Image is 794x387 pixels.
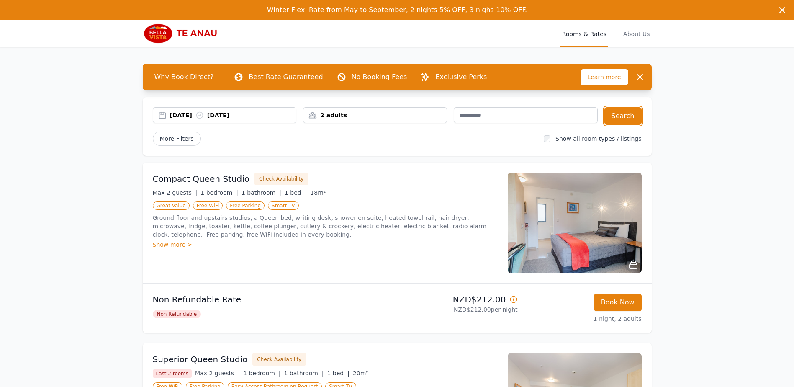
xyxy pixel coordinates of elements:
span: 1 bathroom | [284,370,324,377]
h3: Superior Queen Studio [153,353,248,365]
button: Book Now [594,294,642,311]
div: [DATE] [DATE] [170,111,296,119]
span: Winter Flexi Rate from May to September, 2 nights 5% OFF, 3 nighs 10% OFF. [267,6,527,14]
span: 1 bed | [285,189,307,196]
span: 1 bedroom | [243,370,281,377]
span: Max 2 guests | [153,189,198,196]
p: Exclusive Perks [435,72,487,82]
p: Non Refundable Rate [153,294,394,305]
span: Max 2 guests | [195,370,240,377]
img: Bella Vista Te Anau [143,23,223,44]
a: Rooms & Rates [560,20,608,47]
span: Great Value [153,201,190,210]
p: 1 night, 2 adults [524,315,642,323]
div: Show more > [153,240,498,249]
span: Smart TV [268,201,299,210]
a: About Us [622,20,651,47]
span: 18m² [310,189,326,196]
button: Check Availability [254,173,308,185]
label: Show all room types / listings [555,135,641,142]
span: Free Parking [226,201,265,210]
span: 20m² [353,370,368,377]
span: Learn more [581,69,628,85]
p: NZD$212.00 per night [401,305,518,314]
p: No Booking Fees [352,72,407,82]
p: Ground floor and upstairs studios, a Queen bed, writing desk, shower en suite, heated towel rail,... [153,214,498,239]
button: Check Availability [252,353,306,366]
span: 1 bathroom | [242,189,281,196]
button: Search [604,107,642,125]
span: 1 bedroom | [200,189,238,196]
p: Best Rate Guaranteed [249,72,323,82]
span: More Filters [153,132,201,146]
h3: Compact Queen Studio [153,173,250,185]
span: Free WiFi [193,201,223,210]
span: Non Refundable [153,310,201,318]
p: NZD$212.00 [401,294,518,305]
span: Last 2 rooms [153,369,192,378]
div: 2 adults [303,111,447,119]
span: Why Book Direct? [148,69,221,85]
span: 1 bed | [327,370,349,377]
